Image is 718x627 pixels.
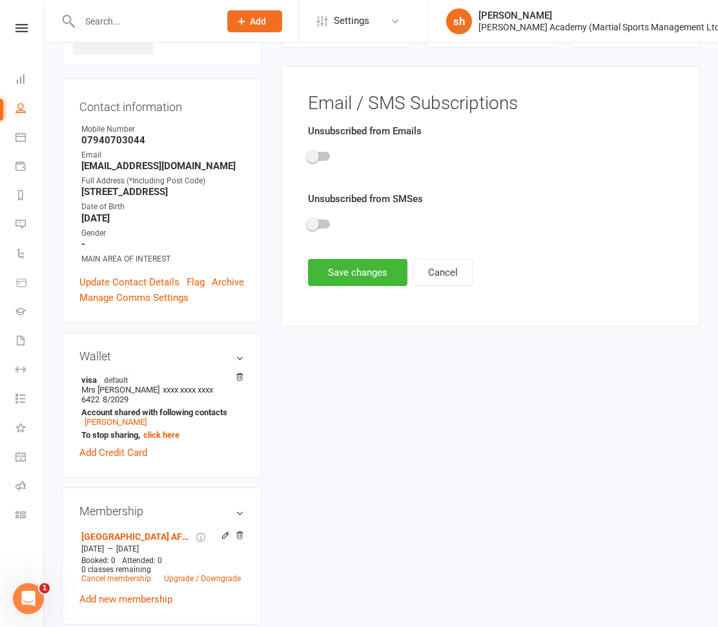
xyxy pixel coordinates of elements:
strong: Account shared with following contacts [81,407,238,417]
strong: [DATE] [81,212,244,224]
a: General attendance kiosk mode [15,444,45,473]
label: Unsubscribed from Emails [308,123,422,139]
span: Booked: 0 [81,556,116,565]
span: default [100,375,132,385]
span: Settings [334,6,369,36]
h3: Email / SMS Subscriptions [308,94,673,114]
h3: Contact information [79,96,244,114]
span: Attended: 0 [122,556,162,565]
a: Add Credit Card [79,445,147,460]
a: Dashboard [15,66,45,95]
div: Mobile Number [81,123,244,136]
strong: 07940703044 [81,134,244,146]
strong: [STREET_ADDRESS] [81,186,244,198]
label: Unsubscribed from SMSes [308,191,423,207]
div: Gender [81,227,244,240]
button: Save changes [308,259,407,286]
div: — [78,544,244,554]
a: Reports [15,182,45,211]
span: [DATE] [81,544,104,553]
span: xxxx xxxx xxxx 6422 [81,385,213,404]
a: Archive [212,274,244,290]
div: MAIN AREA OF INTEREST [81,253,244,265]
span: 1 [39,583,50,593]
a: Class kiosk mode [15,502,45,531]
button: Add [227,10,282,32]
a: click here [143,430,179,440]
a: People [15,95,45,124]
a: [GEOGRAPHIC_DATA] AFTER SCHOOL CLUB AUTUMN 25 [81,531,194,542]
a: Cancel membership [81,574,151,583]
div: sh [446,8,472,34]
strong: To stop sharing, [81,430,238,440]
a: [PERSON_NAME] [85,417,147,427]
a: Flag [187,274,205,290]
strong: visa [81,375,238,385]
input: Search... [76,12,210,30]
span: [DATE] [116,544,139,553]
a: Product Sales [15,269,45,298]
button: Cancel [413,259,473,286]
span: 0 classes remaining [81,565,151,574]
a: Add new membership [79,593,172,605]
div: Email [81,149,244,161]
strong: [EMAIL_ADDRESS][DOMAIN_NAME] [81,160,244,172]
li: Mrs [PERSON_NAME] [79,373,244,442]
a: Manage Comms Settings [79,290,189,305]
h3: Membership [79,505,244,518]
a: What's New [15,415,45,444]
div: Full Address (*Including Post Code) [81,175,244,187]
a: Update Contact Details [79,274,179,290]
div: Date of Birth [81,201,244,213]
strong: - [81,238,244,250]
iframe: Intercom live chat [13,583,44,614]
a: Roll call kiosk mode [15,473,45,502]
h3: Wallet [79,350,244,363]
span: 8/2029 [103,395,128,404]
a: Payments [15,153,45,182]
a: Upgrade / Downgrade [164,574,241,583]
span: Add [250,16,266,26]
a: Calendar [15,124,45,153]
